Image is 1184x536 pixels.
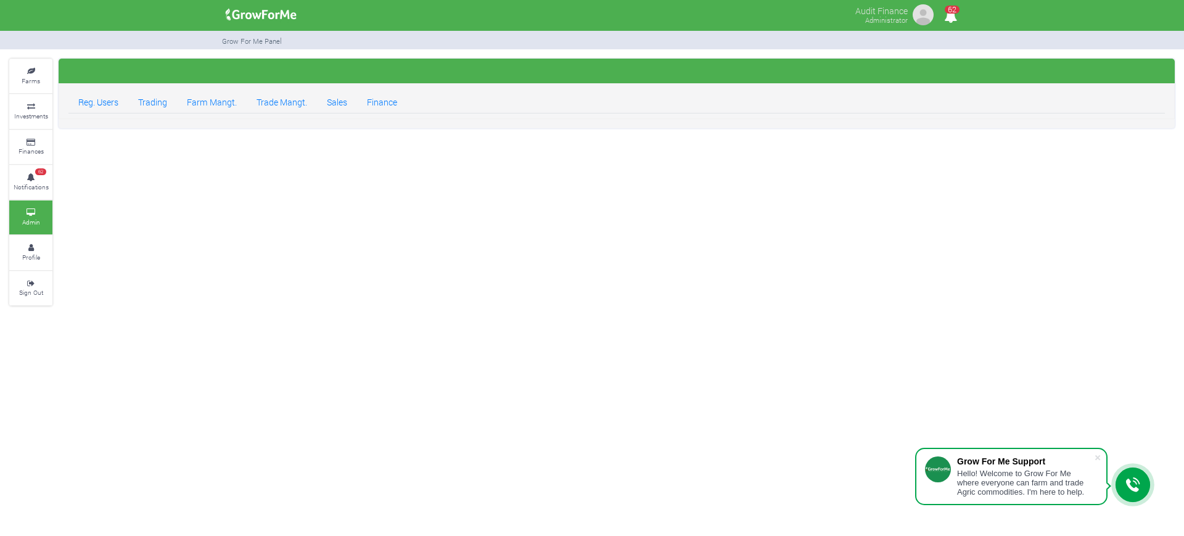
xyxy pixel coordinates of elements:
a: Farm Mangt. [177,89,247,113]
span: 62 [945,6,960,14]
a: Profile [9,236,52,270]
div: Hello! Welcome to Grow For Me where everyone can farm and trade Agric commodities. I'm here to help. [957,469,1094,497]
img: growforme image [911,2,935,27]
a: Farms [9,59,52,93]
a: Sign Out [9,271,52,305]
img: growforme image [221,2,301,27]
a: Trading [128,89,177,113]
small: Notifications [14,183,49,191]
a: Trade Mangt. [247,89,317,113]
small: Grow For Me Panel [222,36,282,46]
small: Profile [22,253,40,262]
p: Audit Finance [855,2,908,17]
small: Sign Out [19,288,43,297]
small: Investments [14,112,48,120]
a: Reg. Users [68,89,128,113]
i: Notifications [939,2,963,30]
small: Administrator [865,15,908,25]
small: Farms [22,76,40,85]
a: Sales [317,89,357,113]
a: Investments [9,94,52,128]
a: 62 Notifications [9,165,52,199]
a: 62 [939,12,963,23]
a: Admin [9,200,52,234]
a: Finance [357,89,407,113]
small: Finances [18,147,44,155]
small: Admin [22,218,40,226]
span: 62 [35,168,46,176]
div: Grow For Me Support [957,456,1094,466]
a: Finances [9,130,52,164]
